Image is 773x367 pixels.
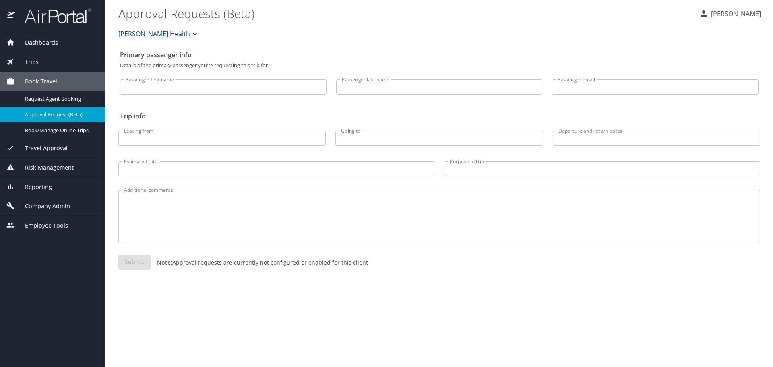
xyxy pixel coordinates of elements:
[118,1,692,26] h1: Approval Requests (Beta)
[120,63,759,68] p: Details of the primary passenger you're requesting this trip for
[120,48,759,61] h2: Primary passenger info
[15,58,39,66] span: Trips
[15,182,52,191] span: Reporting
[15,38,58,47] span: Dashboards
[696,6,764,21] button: [PERSON_NAME]
[15,144,68,153] span: Travel Approval
[25,95,96,103] span: Request Agent Booking
[15,202,70,211] span: Company Admin
[25,111,96,118] span: Approval Request (Beta)
[16,8,91,24] img: airportal-logo.png
[709,9,761,19] p: [PERSON_NAME]
[151,258,368,267] p: Approval requests are currently not configured or enabled for this client
[120,110,759,122] h2: Trip info
[15,221,68,230] span: Employee Tools
[115,26,203,42] button: [PERSON_NAME] Health
[25,126,96,134] span: Book/Manage Online Trips
[157,259,172,266] strong: Note:
[15,163,74,172] span: Risk Management
[15,77,57,86] span: Book Travel
[7,8,16,24] img: icon-airportal.png
[118,28,190,39] span: [PERSON_NAME] Health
